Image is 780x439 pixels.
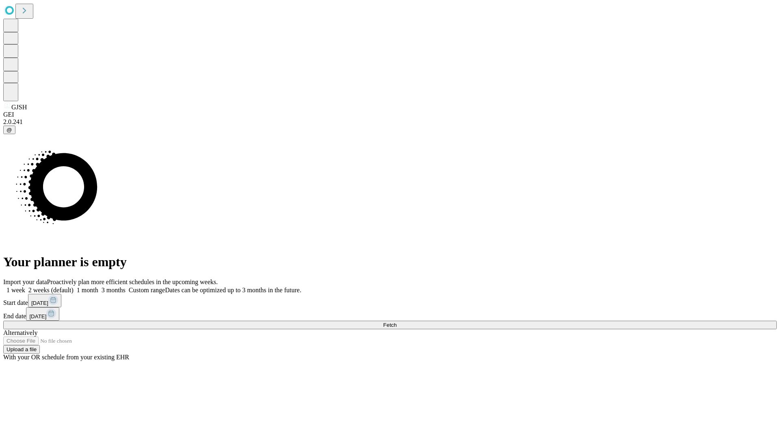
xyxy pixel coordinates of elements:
span: Custom range [129,287,165,293]
div: Start date [3,294,777,307]
span: 3 months [102,287,126,293]
span: 1 month [77,287,98,293]
div: End date [3,307,777,321]
span: With your OR schedule from your existing EHR [3,354,129,361]
span: 2 weeks (default) [28,287,74,293]
button: Upload a file [3,345,40,354]
span: 1 week [6,287,25,293]
div: GEI [3,111,777,118]
button: [DATE] [28,294,61,307]
span: [DATE] [29,313,46,319]
button: @ [3,126,15,134]
span: Proactively plan more efficient schedules in the upcoming weeks. [47,278,218,285]
span: @ [6,127,12,133]
span: [DATE] [31,300,48,306]
h1: Your planner is empty [3,254,777,269]
button: Fetch [3,321,777,329]
div: 2.0.241 [3,118,777,126]
span: Dates can be optimized up to 3 months in the future. [165,287,301,293]
button: [DATE] [26,307,59,321]
span: Alternatively [3,329,37,336]
span: Fetch [383,322,396,328]
span: GJSH [11,104,27,111]
span: Import your data [3,278,47,285]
